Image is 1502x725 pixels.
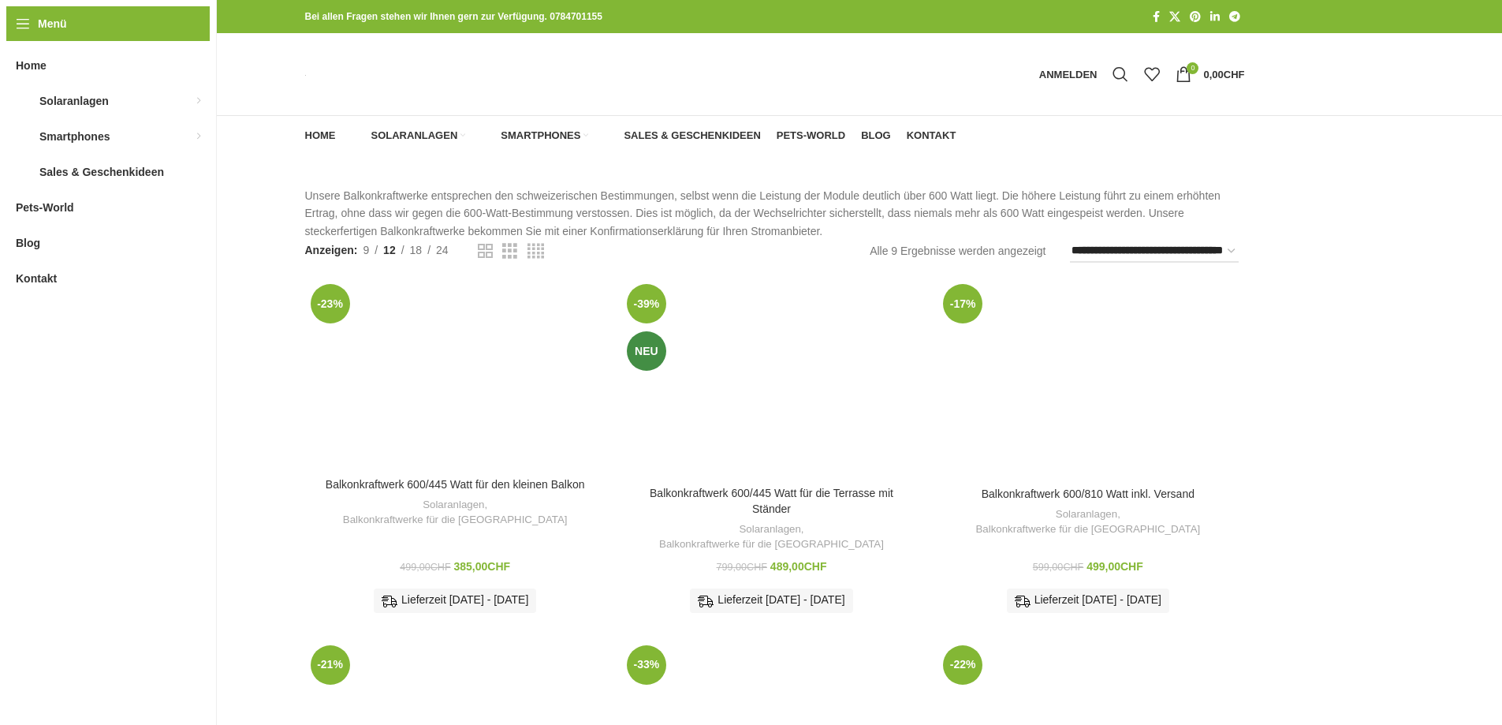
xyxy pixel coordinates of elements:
div: , [313,498,598,527]
a: Balkonkraftwerk 600/445 Watt für den kleinen Balkon [305,278,606,470]
img: Smartphones [481,129,495,143]
a: Home [305,120,336,151]
span: Anmelden [1039,69,1098,80]
div: Hauptnavigation [297,120,964,151]
img: Sales & Geschenkideen [16,164,32,180]
a: X Social Link [1165,6,1185,28]
a: Balkonkraftwerk 600/445 Watt für die Terrasse mit Ständer [621,278,922,479]
a: Pets-World [777,120,845,151]
bdi: 599,00 [1033,562,1083,573]
select: Shop-Reihenfolge [1070,240,1239,263]
a: 24 [430,241,454,259]
a: Anmelden [1031,58,1105,90]
a: Balkonkraftwerk 600/445 Watt für den kleinen Balkon [326,478,585,491]
span: Anzeigen [305,241,358,259]
span: CHF [804,560,827,573]
a: Sales & Geschenkideen [604,120,760,151]
span: Home [16,51,47,80]
bdi: 0,00 [1203,69,1244,80]
img: Solaranlagen [352,129,366,143]
a: Balkonkraftwerke für die [GEOGRAPHIC_DATA] [659,537,884,552]
span: CHF [1120,560,1143,573]
a: Facebook Social Link [1148,6,1165,28]
a: Rasteransicht 2 [478,241,493,261]
bdi: 499,00 [400,562,450,573]
a: 9 [357,241,375,259]
a: Telegram Social Link [1224,6,1245,28]
a: LinkedIn Social Link [1206,6,1224,28]
a: Balkonkraftwerk 600/445 Watt für die Terrasse mit Ständer [650,487,893,515]
span: Kontakt [907,129,956,142]
span: Blog [16,229,40,257]
bdi: 489,00 [770,560,827,573]
a: Balkonkraftwerke für die [GEOGRAPHIC_DATA] [975,522,1200,537]
span: Kontakt [16,264,57,293]
a: Rasteransicht 3 [502,241,517,261]
span: -17% [943,284,982,323]
span: -22% [943,645,982,685]
span: 18 [410,244,423,256]
a: Smartphones [481,120,588,151]
span: Solaranlagen [371,129,458,142]
a: 18 [404,241,428,259]
a: Kontakt [907,120,956,151]
span: 0 [1187,62,1198,74]
span: Menü [38,15,67,32]
bdi: 385,00 [454,560,511,573]
bdi: 799,00 [717,562,767,573]
a: Balkonkraftwerke für die [GEOGRAPHIC_DATA] [343,513,568,528]
span: 9 [363,244,369,256]
span: Smartphones [39,122,110,151]
span: Neu [627,331,666,371]
span: -33% [627,645,666,685]
a: Logo der Website [305,68,306,80]
img: Tiptop24 Nachhaltige & Faire Produkte [305,71,306,80]
a: Pinterest Social Link [1185,6,1206,28]
span: Blog [861,129,891,142]
div: Lieferzeit [DATE] - [DATE] [374,589,536,612]
a: Solaranlagen [352,120,466,151]
span: 12 [383,244,396,256]
div: Meine Wunschliste [1136,58,1168,90]
a: Solaranlagen [423,498,484,513]
strong: Bei allen Fragen stehen wir Ihnen gern zur Verfügung. 0784701155 [305,11,602,22]
img: Sales & Geschenkideen [604,129,618,143]
span: -39% [627,284,666,323]
a: 12 [378,241,401,259]
bdi: 499,00 [1086,560,1143,573]
a: Balkonkraftwerk 600/810 Watt inkl. Versand [937,278,1238,480]
a: Rasteransicht 4 [527,241,544,261]
img: Solaranlagen [16,93,32,109]
div: , [945,507,1230,536]
span: Sales & Geschenkideen [39,158,164,186]
a: Blog [861,120,891,151]
span: Solaranlagen [39,87,109,115]
a: Solaranlagen [739,522,800,537]
span: Home [305,129,336,142]
span: Smartphones [501,129,580,142]
span: Sales & Geschenkideen [624,129,760,142]
a: Solaranlagen [1056,507,1117,522]
p: Unsere Balkonkraftwerke entsprechen den schweizerischen Bestimmungen, selbst wenn die Leistung de... [305,187,1245,240]
span: -23% [311,284,350,323]
a: Balkonkraftwerk 600/810 Watt inkl. Versand [982,488,1195,500]
span: CHF [430,562,451,573]
span: Pets-World [777,129,845,142]
a: 0 0,00CHF [1168,58,1252,90]
span: CHF [487,560,510,573]
span: 24 [436,244,449,256]
p: Alle 9 Ergebnisse werden angezeigt [870,242,1045,260]
span: Pets-World [16,193,74,222]
a: Suche [1105,58,1136,90]
div: , [629,522,914,551]
div: Lieferzeit [DATE] - [DATE] [690,589,852,612]
span: CHF [1224,69,1245,80]
div: Lieferzeit [DATE] - [DATE] [1007,589,1169,612]
span: CHF [747,562,767,573]
img: Smartphones [16,129,32,144]
span: -21% [311,645,350,685]
span: CHF [1063,562,1083,573]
